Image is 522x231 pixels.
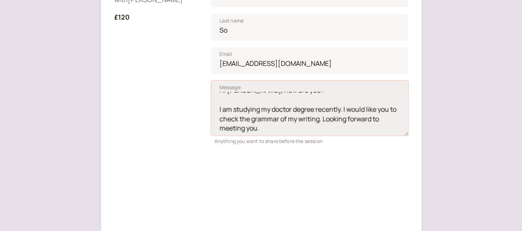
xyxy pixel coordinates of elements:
span: Message [219,83,241,92]
b: £120 [114,13,130,22]
div: Anything you want to share before the session [211,136,408,145]
span: Last name [219,17,244,25]
textarea: Message [211,80,408,136]
input: Last name [211,14,408,40]
input: Email [211,47,408,74]
span: Email [219,50,232,58]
